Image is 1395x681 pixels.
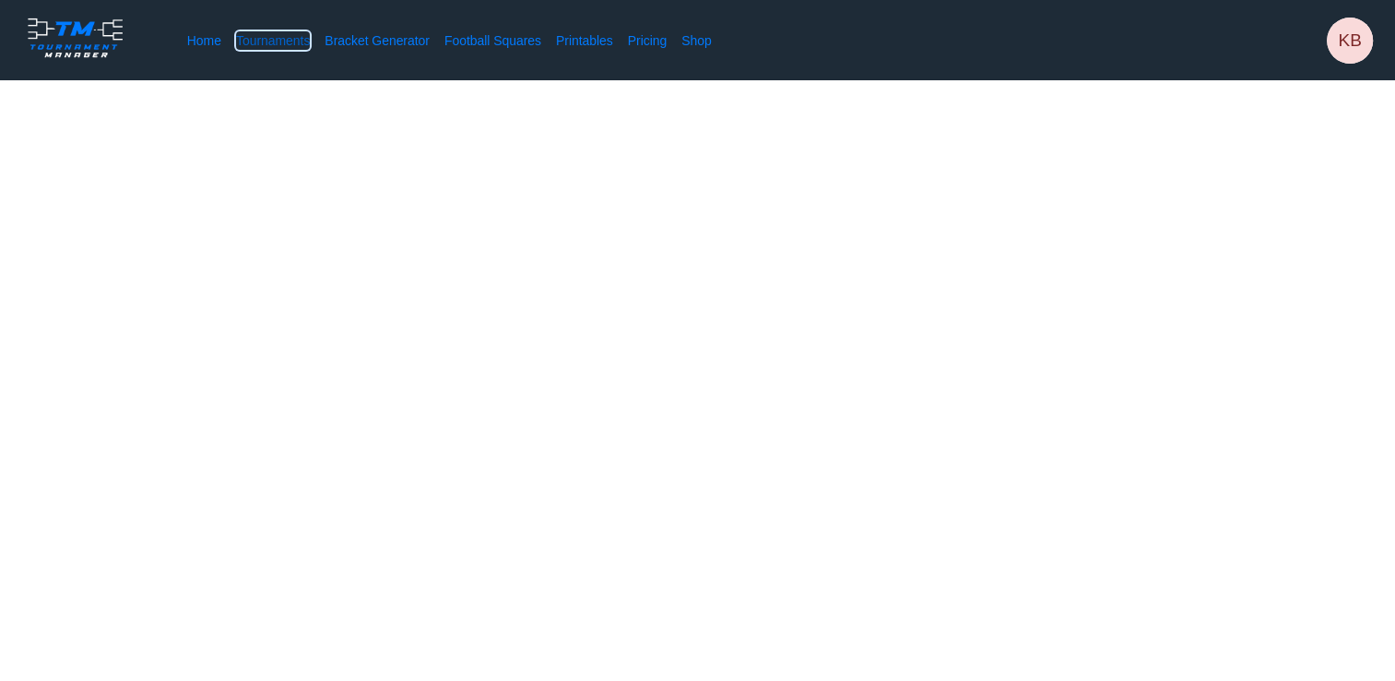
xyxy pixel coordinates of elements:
img: logo.ffa97a18e3bf2c7d.png [22,15,128,61]
a: Tournaments [236,31,310,50]
a: Printables [556,31,613,50]
a: Shop [681,31,712,50]
div: kings billiards [1327,18,1373,64]
a: Football Squares [444,31,541,50]
a: Bracket Generator [325,31,430,50]
button: KB [1327,18,1373,64]
a: Pricing [628,31,667,50]
a: Home [187,31,221,50]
